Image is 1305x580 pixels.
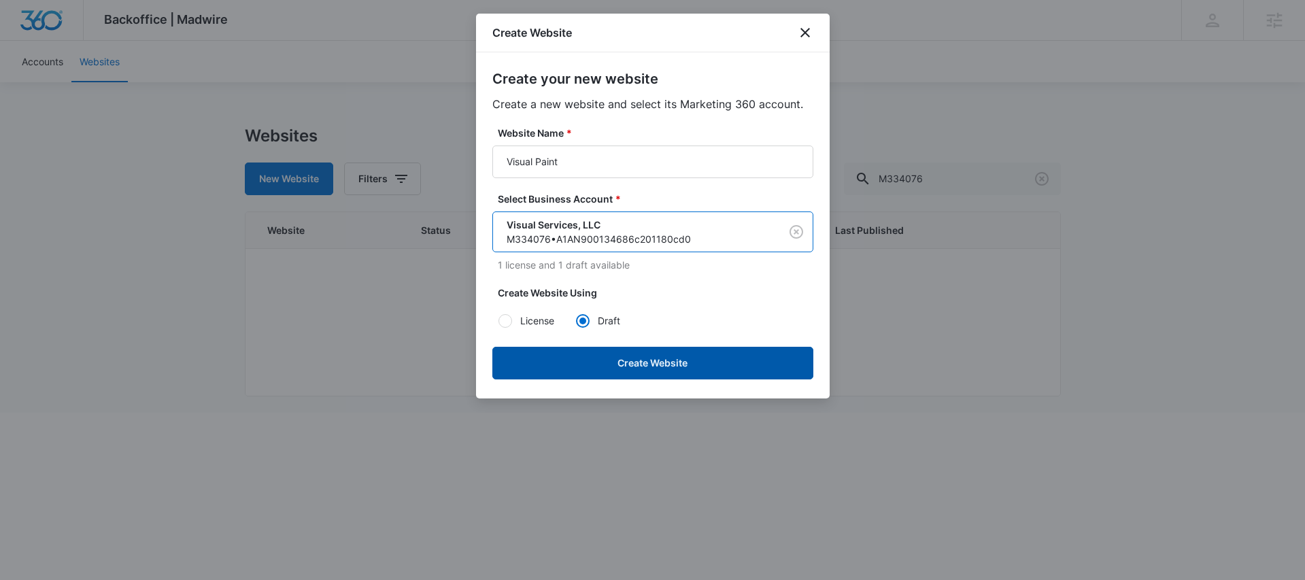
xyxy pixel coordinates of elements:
p: Visual Services, LLC [507,218,761,232]
label: Create Website Using [498,286,819,300]
button: Create Website [492,347,813,379]
label: Select Business Account [498,192,819,206]
label: Website Name [498,126,819,140]
p: 1 license and 1 draft available [498,258,813,272]
label: Draft [575,313,653,328]
p: Create a new website and select its Marketing 360 account. [492,96,813,112]
h1: Create Website [492,24,572,41]
button: Clear [785,221,807,243]
h2: Create your new website [492,69,813,89]
label: License [498,313,575,328]
button: close [797,24,813,41]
